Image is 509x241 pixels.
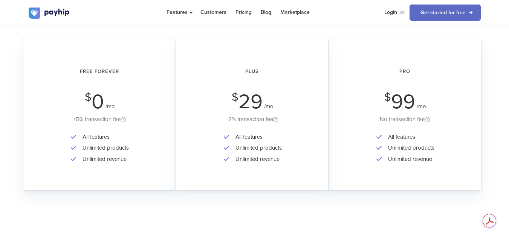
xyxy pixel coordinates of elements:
[105,103,115,110] span: /mo
[232,93,238,102] span: $
[186,62,318,82] h2: Plus
[417,103,426,110] span: /mo
[232,142,282,153] li: Unlimited products
[264,103,274,110] span: /mo
[232,154,282,165] li: Unlimited revenue
[339,115,471,124] div: No transaction fee
[34,62,165,82] h2: Free Forever
[391,89,415,114] span: 99
[85,93,92,102] span: $
[339,62,471,82] h2: Pro
[232,132,282,142] li: All features
[79,132,129,142] li: All features
[384,154,434,165] li: Unlimited revenue
[186,115,318,124] div: +2% transaction fee
[384,142,434,153] li: Unlimited products
[29,8,70,19] img: logo.svg
[79,142,129,153] li: Unlimited products
[410,5,481,21] a: Get started for free
[238,89,263,114] span: 29
[92,89,104,114] span: 0
[384,132,434,142] li: All features
[34,115,165,124] div: +5% transaction fee
[167,9,191,15] span: Features
[79,154,129,165] li: Unlimited revenue
[384,93,391,102] span: $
